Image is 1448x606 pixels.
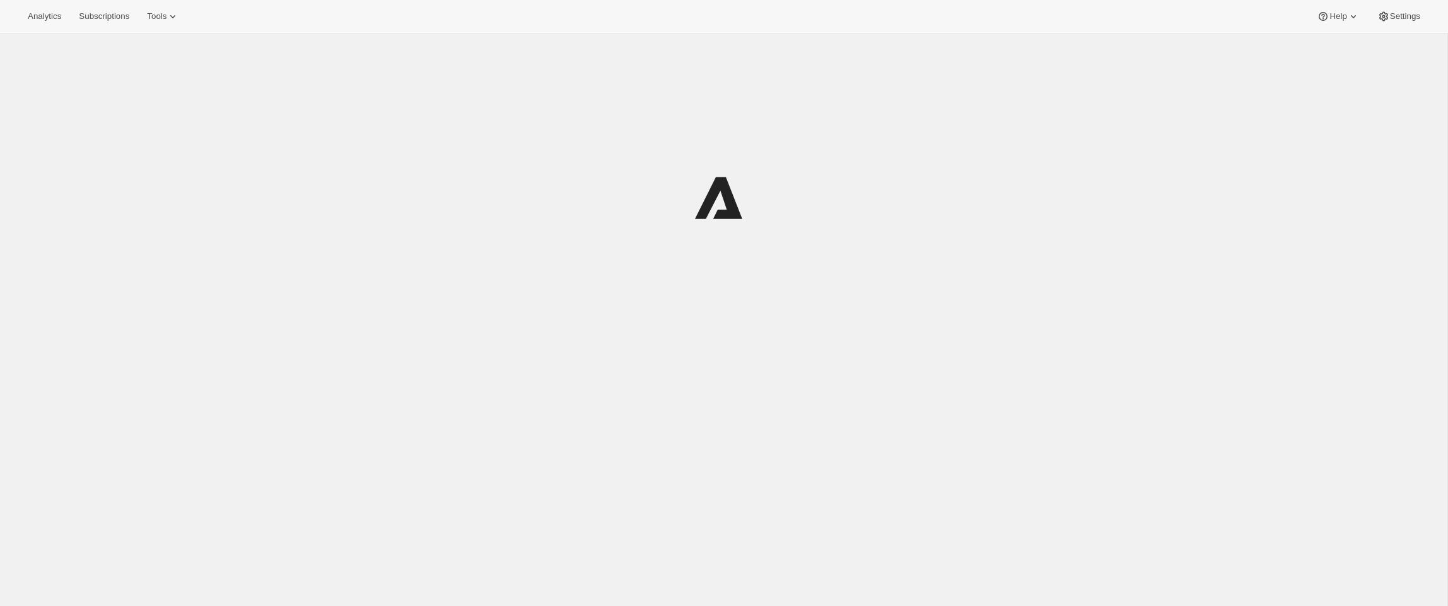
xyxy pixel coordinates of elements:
[1329,11,1346,21] span: Help
[139,8,187,25] button: Tools
[28,11,61,21] span: Analytics
[1370,8,1428,25] button: Settings
[79,11,129,21] span: Subscriptions
[1309,8,1367,25] button: Help
[71,8,137,25] button: Subscriptions
[1390,11,1420,21] span: Settings
[147,11,166,21] span: Tools
[20,8,69,25] button: Analytics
